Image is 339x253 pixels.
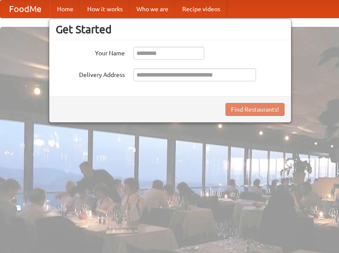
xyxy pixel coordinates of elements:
[0,0,50,18] a: FoodMe
[56,68,125,79] label: Delivery Address
[130,0,175,18] a: Who we are
[56,47,125,58] label: Your Name
[56,23,285,36] h3: Get Started
[80,0,130,18] a: How it works
[50,0,80,18] a: Home
[225,103,285,116] button: Find Restaurants!
[175,0,227,18] a: Recipe videos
